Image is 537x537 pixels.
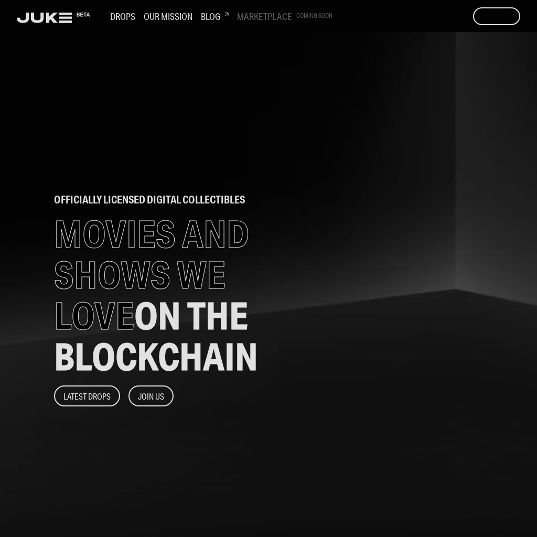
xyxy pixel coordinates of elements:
h1: MOVIES AND SHOWS WE LOVE [54,213,258,377]
button: Latest Drops [54,385,120,406]
h2: officially licensed digital collectibles [54,195,258,205]
h3: Drops [110,10,135,22]
span: ON THE BLOCKCHAIN [54,293,258,379]
h3: Our Mission [144,10,192,22]
h3: Blog [201,10,229,22]
img: home-banner [278,120,483,481]
button: Join Us [128,385,174,406]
